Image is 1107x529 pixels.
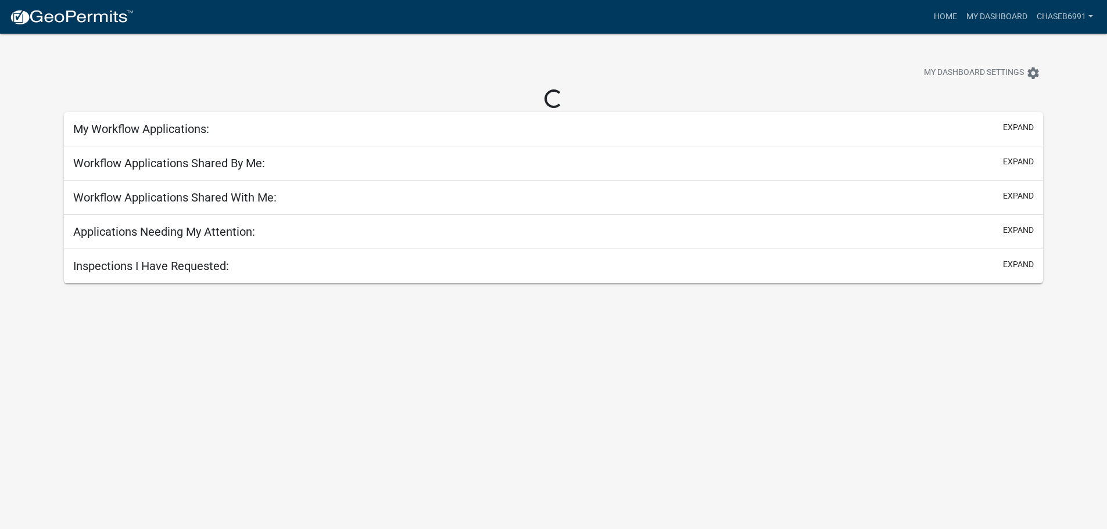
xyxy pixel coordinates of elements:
[1003,258,1034,271] button: expand
[915,62,1049,84] button: My Dashboard Settingssettings
[962,6,1032,28] a: My Dashboard
[73,225,255,239] h5: Applications Needing My Attention:
[73,156,265,170] h5: Workflow Applications Shared By Me:
[1003,121,1034,134] button: expand
[1003,156,1034,168] button: expand
[1032,6,1098,28] a: chaseb6991
[73,190,277,204] h5: Workflow Applications Shared With Me:
[73,122,209,136] h5: My Workflow Applications:
[1003,190,1034,202] button: expand
[1026,66,1040,80] i: settings
[1003,224,1034,236] button: expand
[73,259,229,273] h5: Inspections I Have Requested:
[929,6,962,28] a: Home
[924,66,1024,80] span: My Dashboard Settings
